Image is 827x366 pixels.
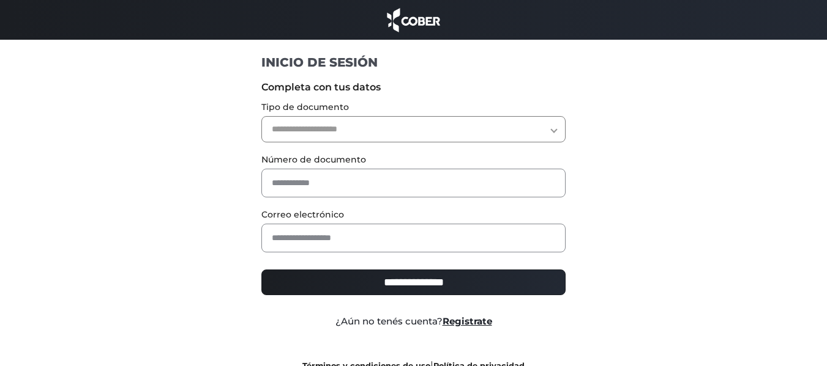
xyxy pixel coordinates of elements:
[261,101,566,114] label: Tipo de documento
[443,315,492,327] a: Registrate
[261,153,566,166] label: Número de documento
[384,6,444,34] img: cober_marca.png
[261,208,566,221] label: Correo electrónico
[252,315,575,329] div: ¿Aún no tenés cuenta?
[261,80,566,95] label: Completa con tus datos
[261,54,566,70] h1: INICIO DE SESIÓN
